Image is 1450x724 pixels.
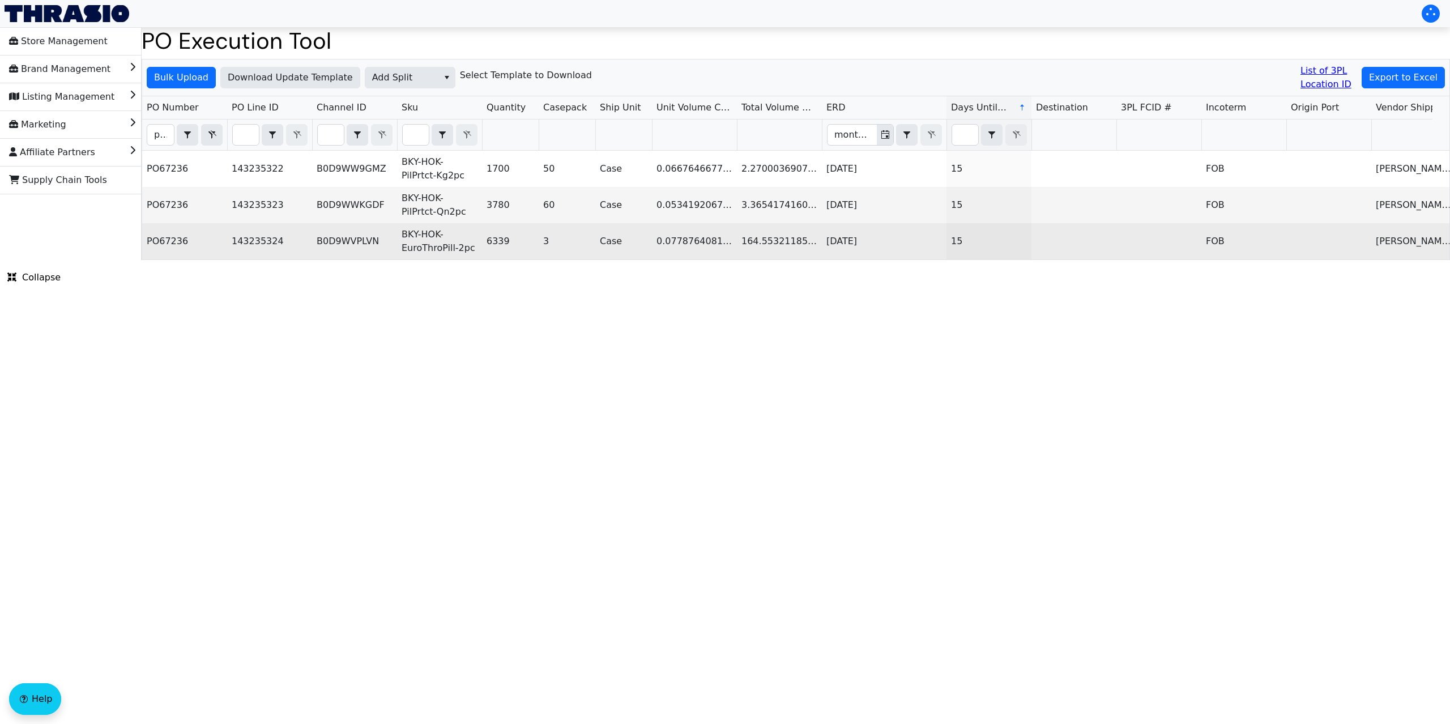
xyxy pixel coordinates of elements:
td: 15 [946,151,1031,187]
input: Filter [828,125,877,145]
td: 0.05341920670976 [652,187,737,223]
span: 3PL FCID # [1121,101,1172,114]
span: Supply Chain Tools [9,171,107,189]
th: Filter [142,120,227,151]
button: Download Update Template [220,67,360,88]
td: FOB [1201,223,1286,259]
button: Export to Excel [1362,67,1445,88]
input: Filter [403,125,429,145]
button: select [347,125,368,145]
td: 0.07787640811784 [652,223,737,259]
td: 50 [539,151,595,187]
td: 15 [946,223,1031,259]
th: Filter [946,120,1031,151]
td: 0.06676466776072 [652,151,737,187]
button: select [432,125,453,145]
button: select [982,125,1002,145]
input: Filter [233,125,259,145]
button: Bulk Upload [147,67,216,88]
h1: PO Execution Tool [142,27,1450,54]
td: FOB [1201,151,1286,187]
td: 143235323 [227,187,312,223]
span: Download Update Template [228,71,353,84]
th: Filter [227,120,312,151]
h6: Select Template to Download [460,70,592,80]
td: 6339 [482,223,539,259]
a: List of 3PL Location ID [1300,64,1357,91]
span: Casepack [543,101,587,114]
td: 143235322 [227,151,312,187]
button: select [262,125,283,145]
td: 2.270003690722 [737,151,822,187]
button: select [177,125,198,145]
td: Case [595,187,652,223]
span: Unit Volume CBM [656,101,732,114]
span: ERD [826,101,846,114]
span: PO Line ID [232,101,279,114]
span: Collapse [7,271,61,284]
span: Total Volume CBM [741,101,817,114]
span: Listing Management [9,88,114,106]
span: Days Until ERD [951,101,1009,114]
img: Thrasio Logo [5,5,129,22]
span: Sku [402,101,418,114]
td: [DATE] [822,151,946,187]
span: Choose Operator [432,124,453,146]
span: Quantity [487,101,526,114]
td: 143235324 [227,223,312,259]
input: Filter [147,125,174,145]
th: Filter [822,120,946,151]
td: B0D9WW9GMZ [312,151,397,187]
td: FOB [1201,187,1286,223]
span: Bulk Upload [154,71,208,84]
span: Choose Operator [177,124,198,146]
td: 60 [539,187,595,223]
span: Help [32,692,52,706]
button: select [438,67,455,88]
button: Toggle calendar [877,125,893,145]
td: PO67236 [142,223,227,259]
td: 1700 [482,151,539,187]
td: Case [595,223,652,259]
td: Case [595,151,652,187]
td: BKY-HOK-EuroThroPill-2pc [397,223,482,259]
td: B0D9WWKGDF [312,187,397,223]
span: Brand Management [9,60,110,78]
span: Ship Unit [600,101,641,114]
span: Store Management [9,32,108,50]
span: Choose Operator [981,124,1003,146]
span: Destination [1036,101,1088,114]
span: PO Number [147,101,199,114]
span: Incoterm [1206,101,1246,114]
td: PO67236 [142,151,227,187]
td: B0D9WVPLVN [312,223,397,259]
span: Export to Excel [1369,71,1438,84]
th: Filter [312,120,397,151]
td: BKY-HOK-PilPrtct-Qn2pc [397,187,482,223]
td: BKY-HOK-PilPrtct-Kg2pc [397,151,482,187]
span: Marketing [9,116,66,134]
td: [DATE] [822,187,946,223]
span: Choose Operator [896,124,918,146]
td: 3780 [482,187,539,223]
span: Choose Operator [347,124,368,146]
td: PO67236 [142,187,227,223]
span: Choose Operator [262,124,283,146]
span: Origin Port [1291,101,1339,114]
button: Help floatingactionbutton [9,683,61,715]
button: Clear [201,124,223,146]
button: select [897,125,917,145]
td: 164.553211851713 [737,223,822,259]
span: Add Split [372,71,432,84]
span: Channel ID [317,101,366,114]
td: 3 [539,223,595,259]
td: [DATE] [822,223,946,259]
input: Filter [318,125,344,145]
span: Affiliate Partners [9,143,95,161]
td: 15 [946,187,1031,223]
input: Filter [952,125,978,145]
th: Filter [397,120,482,151]
td: 3.365417416032 [737,187,822,223]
